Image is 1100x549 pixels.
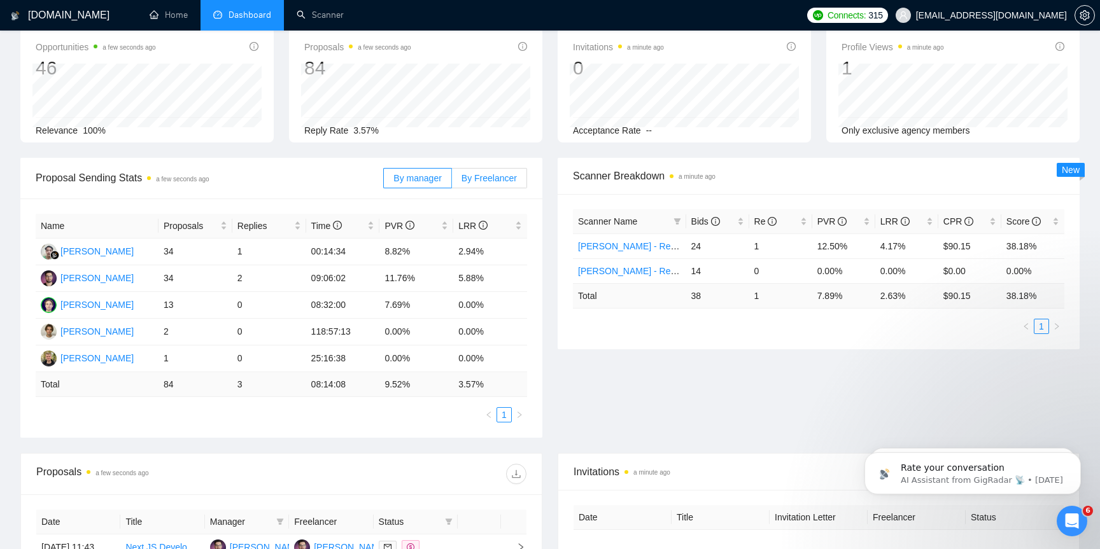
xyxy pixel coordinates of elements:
time: a few seconds ago [95,469,148,476]
img: gigradar-bm.png [50,251,59,260]
td: 14 [686,258,749,283]
time: a minute ago [907,44,944,51]
span: info-circle [405,221,414,230]
iframe: Intercom notifications message [845,426,1100,515]
img: DF [41,324,57,340]
span: Scanner Name [578,216,637,226]
td: 2.94% [453,239,527,265]
span: right [516,411,523,419]
div: [PERSON_NAME] [60,244,134,258]
span: info-circle [768,217,777,226]
span: filter [274,512,286,531]
div: [PERSON_NAME] [60,351,134,365]
li: 1 [497,407,512,422]
span: right [1053,323,1061,330]
span: filter [673,218,681,225]
span: download [507,469,526,479]
td: 38 [686,283,749,308]
a: DF[PERSON_NAME] [41,326,134,336]
th: Date [36,510,120,534]
span: setting [1075,10,1094,20]
td: 11.76% [379,265,453,292]
td: 09:06:02 [306,265,380,292]
td: 0.00% [379,345,453,372]
span: Opportunities [36,39,156,55]
a: IS[PERSON_NAME] [41,272,134,282]
time: a minute ago [633,469,670,476]
span: -- [646,125,652,136]
time: a minute ago [627,44,664,51]
span: PVR [384,221,414,231]
td: 0 [232,292,306,319]
img: YK [41,351,57,366]
span: Time [311,221,342,231]
span: Score [1006,216,1041,226]
span: info-circle [1032,217,1041,226]
td: 1 [749,233,812,258]
td: 7.89 % [812,283,875,308]
td: $90.15 [938,233,1001,258]
span: info-circle [1055,42,1064,51]
span: Dashboard [229,10,271,20]
button: right [512,407,527,422]
img: MS [41,244,57,260]
time: a few seconds ago [102,44,155,51]
td: 8.82% [379,239,453,265]
a: [PERSON_NAME] - React High V2 [578,266,717,276]
td: 0.00% [1001,258,1064,283]
span: 315 [868,8,882,22]
div: [PERSON_NAME] [60,271,134,285]
td: 5.88% [453,265,527,292]
td: 34 [159,265,232,292]
span: Scanner Breakdown [573,168,1064,184]
td: 4.17% [875,233,938,258]
span: Invitations [573,39,664,55]
button: left [1019,319,1034,334]
button: right [1049,319,1064,334]
a: 1 [497,408,511,422]
td: 34 [159,239,232,265]
th: Freelancer [868,505,966,530]
span: filter [445,518,453,525]
span: PVR [817,216,847,226]
span: Manager [210,515,271,529]
span: left [1022,323,1030,330]
td: 1 [159,345,232,372]
span: 6 [1083,506,1093,516]
td: 2 [232,265,306,292]
span: LRR [880,216,910,226]
span: filter [276,518,284,525]
div: Proposals [36,464,281,484]
td: 1 [232,239,306,265]
iframe: Intercom live chat [1057,506,1087,536]
span: info-circle [518,42,527,51]
td: 0.00% [453,345,527,372]
div: [PERSON_NAME] [60,324,134,338]
span: left [485,411,493,419]
th: Name [36,214,159,239]
td: 0.00% [379,319,453,345]
a: setting [1075,10,1095,20]
a: MS[PERSON_NAME] [41,246,134,256]
button: setting [1075,5,1095,25]
th: Status [966,505,1064,530]
li: Next Page [512,407,527,422]
img: IS [41,270,57,286]
th: Freelancer [289,510,373,534]
span: Proposals [304,39,411,55]
time: a minute ago [679,173,716,180]
span: info-circle [250,42,258,51]
li: Previous Page [481,407,497,422]
span: Re [754,216,777,226]
td: Total [36,372,159,397]
td: 7.69% [379,292,453,319]
th: Replies [232,214,306,239]
span: info-circle [479,221,488,230]
td: 0.00% [875,258,938,283]
td: $0.00 [938,258,1001,283]
span: CPR [943,216,973,226]
td: 0.00% [453,292,527,319]
td: 2 [159,319,232,345]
